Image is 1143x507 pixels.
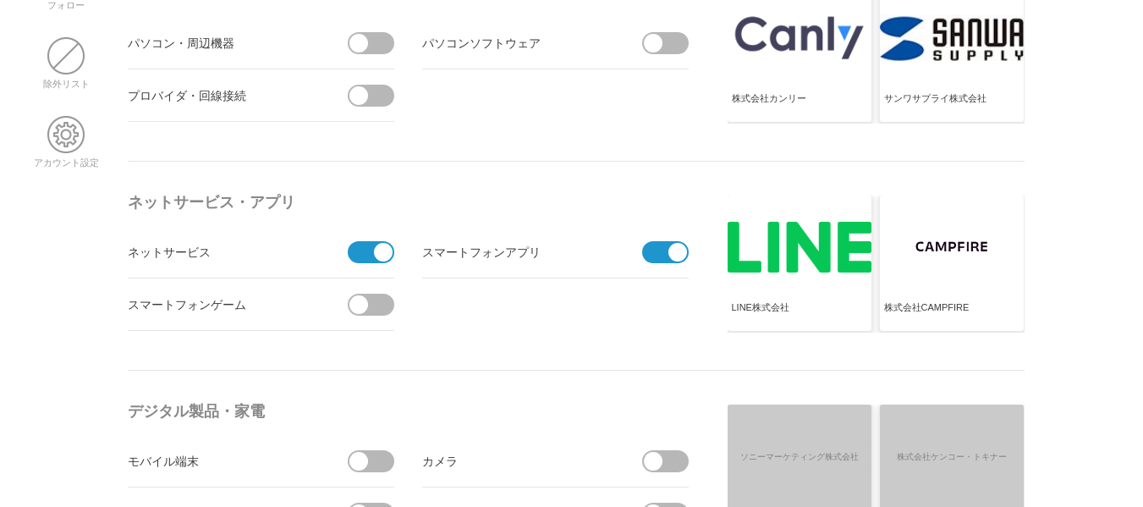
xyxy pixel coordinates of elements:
a: 除外リスト [43,66,90,89]
div: LINE株式会社 [732,301,867,328]
div: パソコン・周辺機器 [128,32,318,53]
span: ソニーマーケティング株式会社 [725,443,873,471]
div: 株式会社CAMPFIRE [884,301,1019,328]
div: プロバイダ・回線接続 [128,85,318,106]
a: アカウント設定 [34,145,99,168]
div: スマートフォンゲーム [128,294,318,315]
span: 株式会社ケンコー・トキナー [877,443,1025,471]
div: パソコンソフトウェア [422,32,613,53]
div: カメラ [422,450,613,471]
div: サンワサプライ株式会社 [884,92,1019,119]
h4: ネットサービス・アプリ [128,187,695,218]
div: ネットサービス [128,241,318,262]
div: 株式会社カンリー [732,92,867,119]
h4: デジタル製品・家電 [128,396,695,427]
div: スマートフォンアプリ [422,241,613,262]
div: モバイル端末 [128,450,318,471]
